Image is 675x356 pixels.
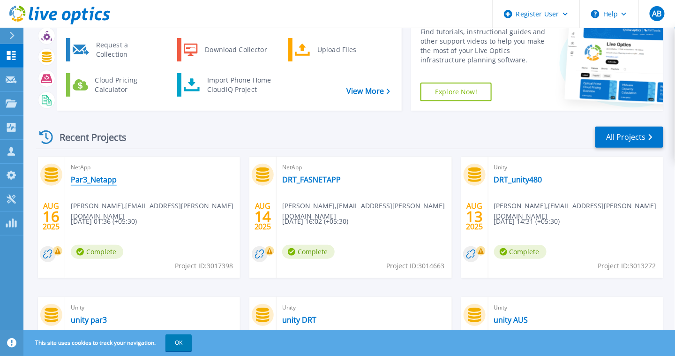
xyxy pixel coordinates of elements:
[652,10,661,17] span: AB
[282,245,335,259] span: Complete
[598,261,656,271] span: Project ID: 3013272
[465,199,483,234] div: AUG 2025
[71,162,234,173] span: NetApp
[42,199,60,234] div: AUG 2025
[165,334,192,351] button: OK
[282,315,316,325] a: unity DRT
[26,334,192,351] span: This site uses cookies to track your navigation.
[71,315,107,325] a: unity par3
[90,76,160,94] div: Cloud Pricing Calculator
[387,261,445,271] span: Project ID: 3014663
[494,245,547,259] span: Complete
[177,38,273,61] a: Download Collector
[91,40,160,59] div: Request a Collection
[494,303,658,313] span: Unity
[71,303,234,313] span: Unity
[282,303,446,313] span: Unity
[66,73,162,97] a: Cloud Pricing Calculator
[66,38,162,61] a: Request a Collection
[71,245,123,259] span: Complete
[420,27,547,65] div: Find tutorials, instructional guides and other support videos to help you make the most of your L...
[420,83,492,101] a: Explore Now!
[200,40,271,59] div: Download Collector
[494,216,560,227] span: [DATE] 14:31 (+05:30)
[282,162,446,173] span: NetApp
[595,127,663,148] a: All Projects
[494,315,528,325] a: unity AUS
[346,87,390,96] a: View More
[175,261,233,271] span: Project ID: 3017398
[282,175,341,184] a: DRT_FASNETAPP
[254,199,272,234] div: AUG 2025
[494,201,663,221] span: [PERSON_NAME] , [EMAIL_ADDRESS][PERSON_NAME][DOMAIN_NAME]
[466,212,483,220] span: 13
[313,40,382,59] div: Upload Files
[43,212,60,220] span: 16
[494,175,542,184] a: DRT_unity480
[494,162,658,173] span: Unity
[71,175,117,184] a: Par3_Netapp
[36,126,139,149] div: Recent Projects
[255,212,271,220] span: 14
[282,201,451,221] span: [PERSON_NAME] , [EMAIL_ADDRESS][PERSON_NAME][DOMAIN_NAME]
[282,216,348,227] span: [DATE] 16:02 (+05:30)
[288,38,384,61] a: Upload Files
[71,201,240,221] span: [PERSON_NAME] , [EMAIL_ADDRESS][PERSON_NAME][DOMAIN_NAME]
[202,76,276,94] div: Import Phone Home CloudIQ Project
[71,216,137,227] span: [DATE] 01:36 (+05:30)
